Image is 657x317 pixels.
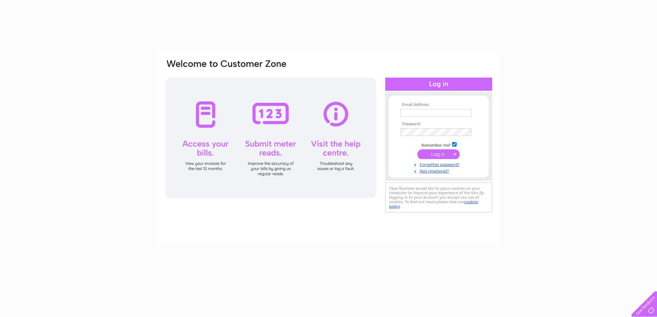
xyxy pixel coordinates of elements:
[399,141,479,148] td: Remember me?
[399,102,479,107] th: Email Address:
[417,149,460,159] input: Submit
[385,182,492,212] div: Clear Business would like to place cookies on your computer to improve your experience of the sit...
[399,122,479,127] th: Password:
[400,167,479,174] a: Not registered?
[400,161,479,167] a: Forgotten password?
[389,199,478,209] a: cookies policy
